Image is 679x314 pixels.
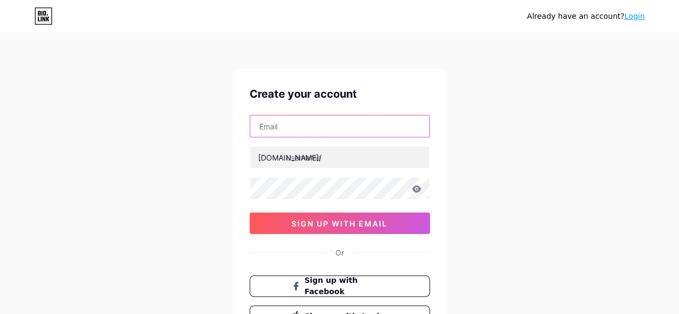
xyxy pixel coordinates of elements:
div: Or [335,247,344,258]
input: username [250,147,429,168]
button: sign up with email [250,213,430,234]
div: Already have an account? [527,11,645,22]
button: Sign up with Facebook [250,275,430,297]
input: Email [250,115,429,137]
div: [DOMAIN_NAME]/ [258,152,322,163]
span: sign up with email [291,219,388,228]
div: Create your account [250,86,430,102]
a: Login [624,12,645,20]
span: Sign up with Facebook [304,275,388,297]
